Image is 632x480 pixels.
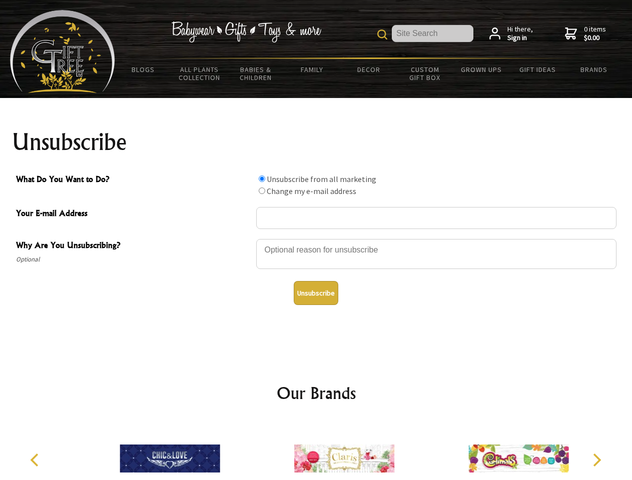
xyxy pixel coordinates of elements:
[25,449,47,471] button: Previous
[16,239,251,253] span: Why Are You Unsubscribing?
[16,173,251,187] span: What Do You Want to Do?
[171,21,321,42] img: Babywear - Gifts - Toys & more
[267,186,356,196] label: Change my e-mail address
[284,59,341,80] a: Family
[10,10,115,93] img: Babyware - Gifts - Toys and more...
[228,59,284,88] a: Babies & Children
[453,59,509,80] a: Grown Ups
[12,130,620,154] h1: Unsubscribe
[115,59,172,80] a: BLOGS
[584,33,606,42] strong: $0.00
[507,25,533,42] span: Hi there,
[397,59,453,88] a: Custom Gift Box
[256,239,616,269] textarea: Why Are You Unsubscribing?
[340,59,397,80] a: Decor
[16,253,251,265] span: Optional
[294,281,338,305] button: Unsubscribe
[566,59,622,80] a: Brands
[267,174,376,184] label: Unsubscribe from all marketing
[259,187,265,194] input: What Do You Want to Do?
[585,449,607,471] button: Next
[392,25,473,42] input: Site Search
[20,381,612,405] h2: Our Brands
[565,25,606,42] a: 0 items$0.00
[584,24,606,42] span: 0 items
[256,207,616,229] input: Your E-mail Address
[259,175,265,182] input: What Do You Want to Do?
[172,59,228,88] a: All Plants Collection
[509,59,566,80] a: Gift Ideas
[16,207,251,221] span: Your E-mail Address
[489,25,533,42] a: Hi there,Sign in
[377,29,387,39] img: product search
[507,33,533,42] strong: Sign in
